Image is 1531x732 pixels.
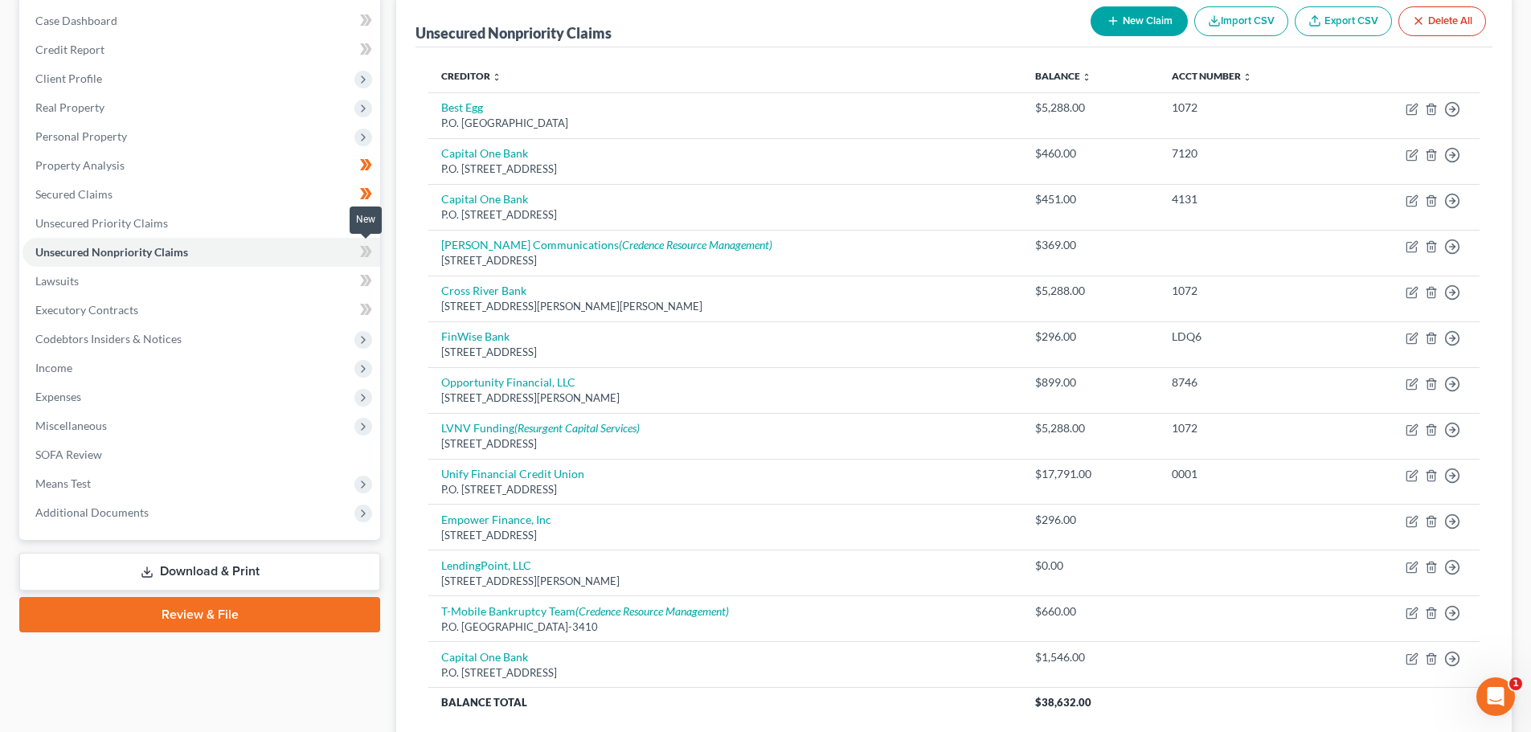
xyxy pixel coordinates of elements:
div: [STREET_ADDRESS][PERSON_NAME][PERSON_NAME] [441,299,1009,314]
div: [STREET_ADDRESS][PERSON_NAME] [441,391,1009,406]
a: Property Analysis [23,151,380,180]
a: Unify Financial Credit Union [441,467,584,481]
span: Unsecured Priority Claims [35,216,168,230]
a: Balance unfold_more [1035,70,1091,82]
a: Capital One Bank [441,146,528,160]
i: (Credence Resource Management) [575,604,729,618]
div: $1,546.00 [1035,649,1146,665]
i: unfold_more [1242,72,1252,82]
span: Income [35,361,72,374]
div: $451.00 [1035,191,1146,207]
span: $38,632.00 [1035,696,1091,709]
span: Secured Claims [35,187,113,201]
div: $660.00 [1035,603,1146,620]
div: P.O. [GEOGRAPHIC_DATA]-3410 [441,620,1009,635]
th: Balance Total [428,688,1022,717]
div: Unsecured Nonpriority Claims [415,23,612,43]
span: Case Dashboard [35,14,117,27]
i: (Credence Resource Management) [619,238,772,251]
div: 7120 [1172,145,1323,162]
div: $5,288.00 [1035,283,1146,299]
a: Creditor unfold_more [441,70,501,82]
div: $0.00 [1035,558,1146,574]
a: Lawsuits [23,267,380,296]
div: P.O. [GEOGRAPHIC_DATA] [441,116,1009,131]
div: LDQ6 [1172,329,1323,345]
div: $369.00 [1035,237,1146,253]
div: P.O. [STREET_ADDRESS] [441,207,1009,223]
div: $5,288.00 [1035,100,1146,116]
span: Additional Documents [35,505,149,519]
div: [STREET_ADDRESS] [441,253,1009,268]
button: Import CSV [1194,6,1288,36]
div: [STREET_ADDRESS] [441,528,1009,543]
div: P.O. [STREET_ADDRESS] [441,482,1009,497]
a: Credit Report [23,35,380,64]
div: $899.00 [1035,374,1146,391]
i: unfold_more [1082,72,1091,82]
div: [STREET_ADDRESS] [441,436,1009,452]
div: 0001 [1172,466,1323,482]
span: Expenses [35,390,81,403]
a: Export CSV [1295,6,1392,36]
span: 1 [1509,677,1522,690]
div: [STREET_ADDRESS][PERSON_NAME] [441,574,1009,589]
div: P.O. [STREET_ADDRESS] [441,665,1009,681]
div: 1072 [1172,100,1323,116]
button: Delete All [1398,6,1486,36]
span: Property Analysis [35,158,125,172]
span: Lawsuits [35,274,79,288]
div: 8746 [1172,374,1323,391]
a: Acct Number unfold_more [1172,70,1252,82]
div: [STREET_ADDRESS] [441,345,1009,360]
div: 1072 [1172,283,1323,299]
span: SOFA Review [35,448,102,461]
a: Best Egg [441,100,483,114]
div: New [350,207,382,233]
div: $296.00 [1035,329,1146,345]
a: Capital One Bank [441,650,528,664]
a: Unsecured Priority Claims [23,209,380,238]
a: Empower Finance, Inc [441,513,551,526]
a: Case Dashboard [23,6,380,35]
a: Secured Claims [23,180,380,209]
span: Credit Report [35,43,104,56]
a: LVNV Funding(Resurgent Capital Services) [441,421,640,435]
a: FinWise Bank [441,329,510,343]
a: T-Mobile Bankruptcy Team(Credence Resource Management) [441,604,729,618]
span: Codebtors Insiders & Notices [35,332,182,346]
div: $17,791.00 [1035,466,1146,482]
button: New Claim [1091,6,1188,36]
div: P.O. [STREET_ADDRESS] [441,162,1009,177]
div: $460.00 [1035,145,1146,162]
div: 4131 [1172,191,1323,207]
i: (Resurgent Capital Services) [514,421,640,435]
span: Means Test [35,476,91,490]
span: Real Property [35,100,104,114]
a: Review & File [19,597,380,632]
span: Executory Contracts [35,303,138,317]
div: $5,288.00 [1035,420,1146,436]
a: [PERSON_NAME] Communications(Credence Resource Management) [441,238,772,251]
a: Capital One Bank [441,192,528,206]
a: SOFA Review [23,440,380,469]
span: Client Profile [35,72,102,85]
span: Personal Property [35,129,127,143]
a: Opportunity Financial, LLC [441,375,575,389]
span: Miscellaneous [35,419,107,432]
a: Unsecured Nonpriority Claims [23,238,380,267]
a: Download & Print [19,553,380,591]
a: LendingPoint, LLC [441,558,531,572]
div: $296.00 [1035,512,1146,528]
i: unfold_more [492,72,501,82]
span: Unsecured Nonpriority Claims [35,245,188,259]
a: Executory Contracts [23,296,380,325]
a: Cross River Bank [441,284,526,297]
div: 1072 [1172,420,1323,436]
iframe: Intercom live chat [1476,677,1515,716]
